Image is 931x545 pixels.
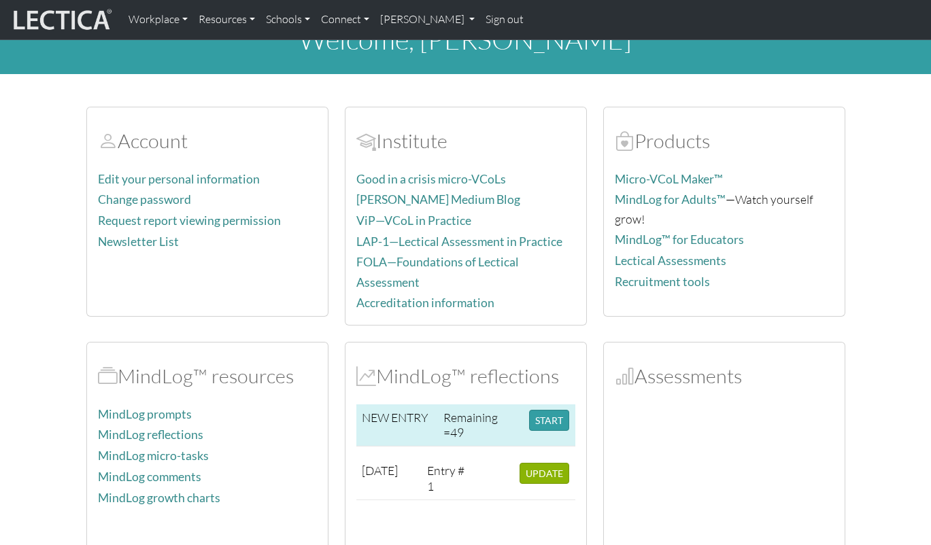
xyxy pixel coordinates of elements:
a: MindLog growth charts [98,491,220,505]
a: LAP-1—Lectical Assessment in Practice [356,234,562,249]
a: Micro-VCoL Maker™ [615,172,723,186]
td: NEW ENTRY [356,404,439,446]
img: lecticalive [10,7,112,33]
h2: Assessments [615,364,834,388]
h2: Account [98,129,317,153]
span: Account [98,128,118,153]
span: MindLog [356,364,376,388]
td: Remaining = [438,404,524,446]
button: START [529,410,569,431]
a: MindLog micro-tasks [98,449,209,463]
span: Assessments [615,364,634,388]
a: Request report viewing permission [98,213,281,228]
a: MindLog™ for Educators [615,232,744,247]
a: MindLog comments [98,470,201,484]
a: [PERSON_NAME] Medium Blog [356,192,520,207]
a: Lectical Assessments [615,253,726,268]
a: Change password [98,192,191,207]
h2: Products [615,129,834,153]
a: Workplace [123,5,193,34]
span: Products [615,128,634,153]
h2: MindLog™ resources [98,364,317,388]
span: UPDATE [526,468,563,479]
h2: Institute [356,129,575,153]
a: Accreditation information [356,296,494,310]
span: 49 [450,425,464,440]
button: UPDATE [520,463,569,484]
h2: MindLog™ reflections [356,364,575,388]
a: Resources [193,5,260,34]
a: ViP—VCoL in Practice [356,213,471,228]
a: [PERSON_NAME] [375,5,480,34]
a: Recruitment tools [615,275,710,289]
a: FOLA—Foundations of Lectical Assessment [356,255,519,289]
a: MindLog prompts [98,407,192,421]
a: Good in a crisis micro-VCoLs [356,172,506,186]
a: MindLog reflections [98,427,203,442]
span: Account [356,128,376,153]
a: Sign out [480,5,529,34]
span: MindLog™ resources [98,364,118,388]
a: Newsletter List [98,234,179,249]
td: Entry # 1 [422,457,472,499]
a: MindLog for Adults™ [615,192,726,207]
span: [DATE] [362,463,398,478]
p: —Watch yourself grow! [615,190,834,228]
a: Connect [316,5,375,34]
a: Edit your personal information [98,172,260,186]
a: Schools [260,5,316,34]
